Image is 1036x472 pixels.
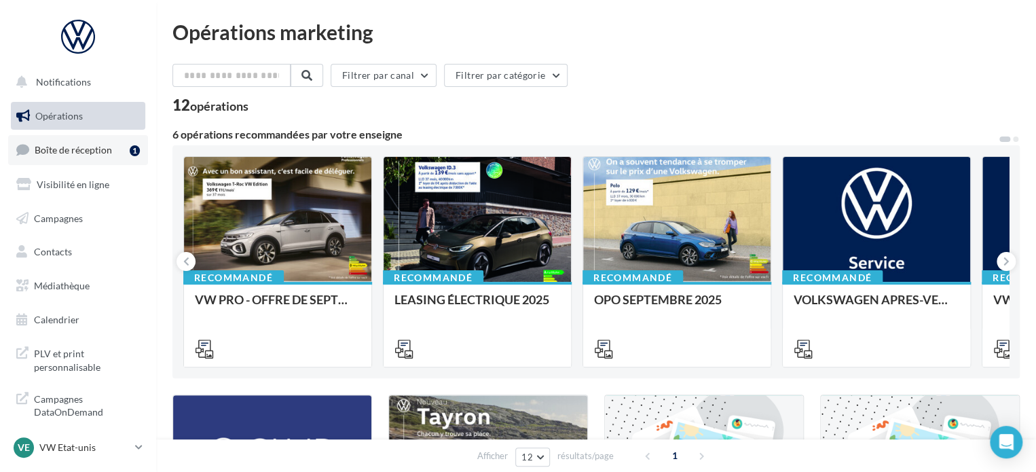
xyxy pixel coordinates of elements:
[37,179,109,190] span: Visibilité en ligne
[8,238,148,266] a: Contacts
[515,448,550,467] button: 12
[8,306,148,334] a: Calendrier
[8,102,148,130] a: Opérations
[34,344,140,374] span: PLV et print personnalisable
[172,98,248,113] div: 12
[34,314,79,325] span: Calendrier
[18,441,30,454] span: VE
[130,145,140,156] div: 1
[36,76,91,88] span: Notifications
[8,170,148,199] a: Visibilité en ligne
[582,270,683,285] div: Recommandé
[8,272,148,300] a: Médiathèque
[8,339,148,379] a: PLV et print personnalisable
[331,64,437,87] button: Filtrer par canal
[383,270,483,285] div: Recommandé
[34,212,83,223] span: Campagnes
[557,450,614,462] span: résultats/page
[521,452,533,462] span: 12
[444,64,568,87] button: Filtrer par catégorie
[190,100,248,112] div: opérations
[34,246,72,257] span: Contacts
[8,135,148,164] a: Boîte de réception1
[195,293,360,320] div: VW PRO - OFFRE DE SEPTEMBRE 25
[35,144,112,156] span: Boîte de réception
[8,204,148,233] a: Campagnes
[39,441,130,454] p: VW Etat-unis
[794,293,959,320] div: VOLKSWAGEN APRES-VENTE
[8,384,148,424] a: Campagnes DataOnDemand
[172,129,998,140] div: 6 opérations recommandées par votre enseigne
[594,293,760,320] div: OPO SEPTEMBRE 2025
[11,435,145,460] a: VE VW Etat-unis
[990,426,1022,458] div: Open Intercom Messenger
[782,270,883,285] div: Recommandé
[34,280,90,291] span: Médiathèque
[477,450,508,462] span: Afficher
[172,22,1020,42] div: Opérations marketing
[394,293,560,320] div: LEASING ÉLECTRIQUE 2025
[35,110,83,122] span: Opérations
[8,68,143,96] button: Notifications
[664,445,686,467] span: 1
[34,390,140,419] span: Campagnes DataOnDemand
[183,270,284,285] div: Recommandé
